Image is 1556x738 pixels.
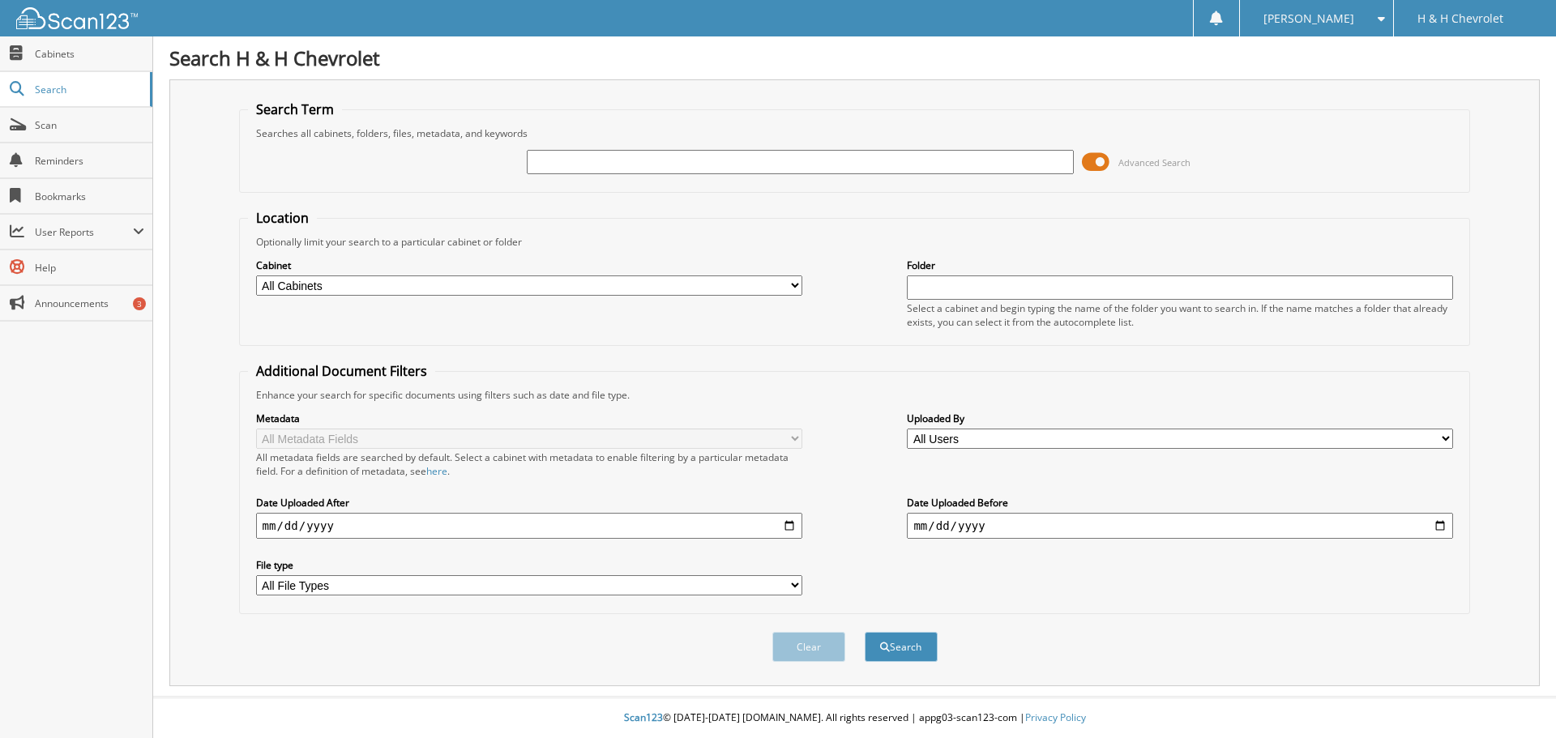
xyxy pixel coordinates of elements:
h1: Search H & H Chevrolet [169,45,1540,71]
span: Search [35,83,142,96]
div: 3 [133,297,146,310]
label: Date Uploaded After [256,496,802,510]
div: Enhance your search for specific documents using filters such as date and file type. [248,388,1462,402]
input: start [256,513,802,539]
button: Search [865,632,938,662]
span: Advanced Search [1118,156,1191,169]
input: end [907,513,1453,539]
a: Privacy Policy [1025,710,1086,724]
img: scan123-logo-white.svg [16,7,138,29]
label: File type [256,558,802,572]
label: Cabinet [256,258,802,272]
span: H & H Chevrolet [1417,14,1503,23]
div: Searches all cabinets, folders, files, metadata, and keywords [248,126,1462,140]
label: Folder [907,258,1453,272]
legend: Search Term [248,100,342,118]
span: Help [35,261,144,275]
span: [PERSON_NAME] [1263,14,1354,23]
button: Clear [772,632,845,662]
span: Cabinets [35,47,144,61]
legend: Additional Document Filters [248,362,435,380]
span: Reminders [35,154,144,168]
span: User Reports [35,225,133,239]
span: Scan [35,118,144,132]
label: Date Uploaded Before [907,496,1453,510]
legend: Location [248,209,317,227]
div: Optionally limit your search to a particular cabinet or folder [248,235,1462,249]
a: here [426,464,447,478]
div: Select a cabinet and begin typing the name of the folder you want to search in. If the name match... [907,301,1453,329]
span: Scan123 [624,710,663,724]
span: Announcements [35,296,144,310]
span: Bookmarks [35,190,144,203]
iframe: Chat Widget [1475,660,1556,738]
label: Uploaded By [907,412,1453,425]
label: Metadata [256,412,802,425]
div: All metadata fields are searched by default. Select a cabinet with metadata to enable filtering b... [256,450,802,478]
div: © [DATE]-[DATE] [DOMAIN_NAME]. All rights reserved | appg03-scan123-com | [153,698,1556,738]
